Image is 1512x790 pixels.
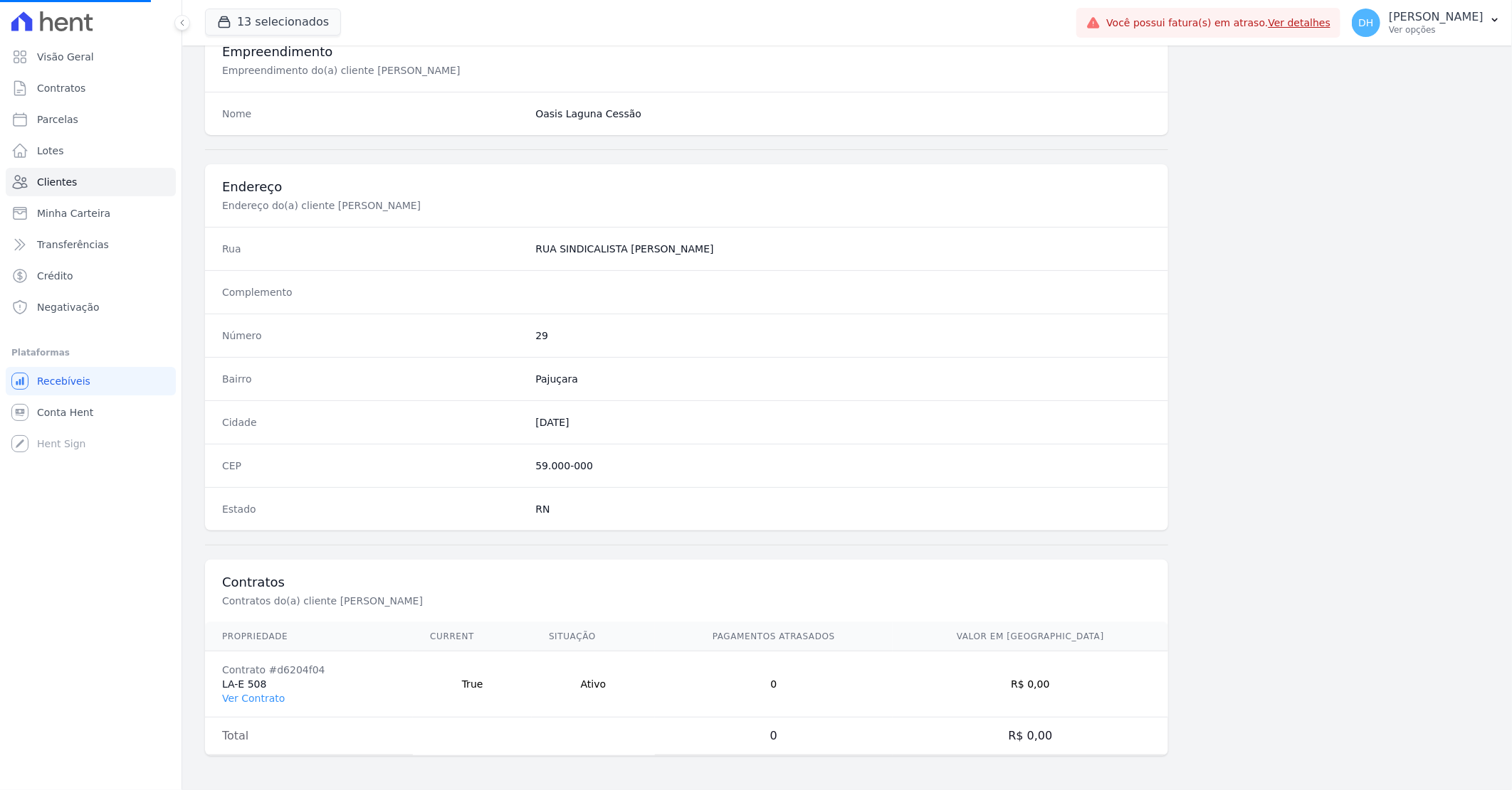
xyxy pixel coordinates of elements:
[37,144,64,158] span: Lotes
[37,300,100,314] span: Negativação
[6,293,176,321] a: Negativação
[535,107,1151,121] dd: Oasis Laguna Cessão
[6,262,176,290] a: Crédito
[655,651,893,717] td: 0
[655,717,893,755] td: 0
[37,269,73,283] span: Crédito
[222,198,700,213] p: Endereço do(a) cliente [PERSON_NAME]
[1106,16,1330,31] span: Você possui fatura(s) em atraso.
[222,372,524,386] dt: Bairro
[6,230,176,259] a: Transferências
[222,693,285,704] a: Ver Contrato
[205,622,413,651] th: Propriedade
[37,237,109,252] span: Transferências
[37,112,78,127] span: Parcelas
[1389,24,1484,36] p: Ver opções
[6,137,176,165] a: Lotes
[535,242,1151,256] dd: RUA SINDICALISTA [PERSON_NAME]
[1358,18,1373,28] span: DH
[37,405,93,420] span: Conta Hent
[222,63,700,78] p: Empreendimento do(a) cliente [PERSON_NAME]
[6,168,176,196] a: Clientes
[37,206,110,220] span: Minha Carteira
[222,594,700,608] p: Contratos do(a) cliente [PERSON_NAME]
[893,717,1168,755] td: R$ 0,00
[532,622,655,651] th: Situação
[222,459,524,473] dt: CEP
[222,329,524,343] dt: Número
[893,622,1168,651] th: Valor em [GEOGRAPHIC_DATA]
[535,415,1151,429] dd: [DATE]
[655,622,893,651] th: Pagamentos Atrasados
[893,651,1168,717] td: R$ 0,00
[1269,17,1331,28] a: Ver detalhes
[535,459,1151,473] dd: 59.000-000
[413,622,532,651] th: Current
[222,415,524,429] dt: Cidade
[6,398,176,427] a: Conta Hent
[6,43,176,71] a: Visão Geral
[6,74,176,102] a: Contratos
[1389,10,1484,24] p: [PERSON_NAME]
[222,663,396,677] div: Contrato #d6204f04
[222,502,524,516] dt: Estado
[37,81,85,95] span: Contratos
[222,574,1151,591] h3: Contratos
[532,651,655,717] td: Ativo
[6,105,176,134] a: Parcelas
[6,199,176,228] a: Minha Carteira
[413,651,532,717] td: True
[205,717,413,755] td: Total
[535,502,1151,516] dd: RN
[222,285,524,299] dt: Complemento
[37,374,90,388] span: Recebíveis
[6,367,176,395] a: Recebíveis
[535,329,1151,343] dd: 29
[535,372,1151,386] dd: Pajuçara
[222,107,524,121] dt: Nome
[222,242,524,256] dt: Rua
[37,175,77,189] span: Clientes
[222,43,1151,60] h3: Empreendimento
[11,344,170,361] div: Plataformas
[1340,3,1512,43] button: DH [PERSON_NAME] Ver opções
[222,178,1151,196] h3: Endereço
[205,651,413,717] td: LA-E 508
[37,50,94,64] span: Visão Geral
[205,9,341,36] button: 13 selecionados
